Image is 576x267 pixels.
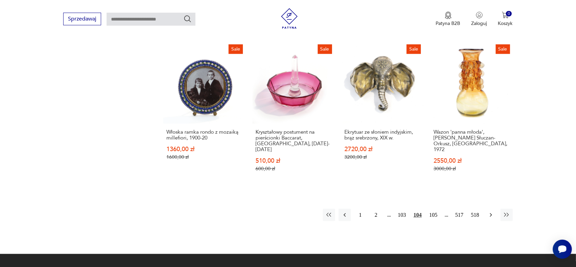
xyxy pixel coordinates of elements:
[345,146,421,152] p: 2720,00 zł
[252,42,335,185] a: SaleKryształowy postument na pierścionki Baccarat, Francja, 1890-1910Kryształowy postument na pie...
[166,129,243,141] h3: Włoska ramka rondo z mozaiką millefiori, 1900-20
[396,209,408,221] button: 103
[63,17,101,22] a: Sprzedawaj
[453,209,466,221] button: 517
[166,154,243,160] p: 1600,00 zł
[256,166,332,172] p: 600,00 zł
[445,12,452,19] img: Ikona medalu
[436,12,461,27] button: Patyna B2B
[553,240,572,259] iframe: Smartsupp widget button
[434,166,510,172] p: 3000,00 zł
[427,209,440,221] button: 105
[183,15,192,23] button: Szukaj
[476,12,483,18] img: Ikonka użytkownika
[434,158,510,164] p: 2550,00 zł
[256,129,332,152] h3: Kryształowy postument na pierścionki Baccarat, [GEOGRAPHIC_DATA], [DATE]-[DATE]
[279,8,300,29] img: Patyna - sklep z meblami i dekoracjami vintage
[498,12,513,27] button: 0Koszyk
[471,12,487,27] button: Zaloguj
[370,209,382,221] button: 2
[434,129,510,152] h3: Wazon 'panna młoda', [PERSON_NAME] Słuczan-Orkusz, [GEOGRAPHIC_DATA], 1972
[345,129,421,141] h3: Ekrytuar ze słoniem indyjskim, brąz srebrzony, XIX w.
[506,11,512,17] div: 0
[469,209,481,221] button: 518
[502,12,509,18] img: Ikona koszyka
[354,209,367,221] button: 1
[342,42,424,185] a: SaleEkrytuar ze słoniem indyjskim, brąz srebrzony, XIX w.Ekrytuar ze słoniem indyjskim, brąz sreb...
[436,20,461,27] p: Patyna B2B
[256,158,332,164] p: 510,00 zł
[436,12,461,27] a: Ikona medaluPatyna B2B
[412,209,424,221] button: 104
[166,146,243,152] p: 1360,00 zł
[345,154,421,160] p: 3200,00 zł
[430,42,513,185] a: SaleWazon 'panna młoda', J. Słuczan-Orkusz, Kraków, 1972Wazon 'panna młoda', [PERSON_NAME] Słucza...
[498,20,513,27] p: Koszyk
[471,20,487,27] p: Zaloguj
[163,42,246,185] a: SaleWłoska ramka rondo z mozaiką millefiori, 1900-20Włoska ramka rondo z mozaiką millefiori, 1900...
[63,13,101,25] button: Sprzedawaj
